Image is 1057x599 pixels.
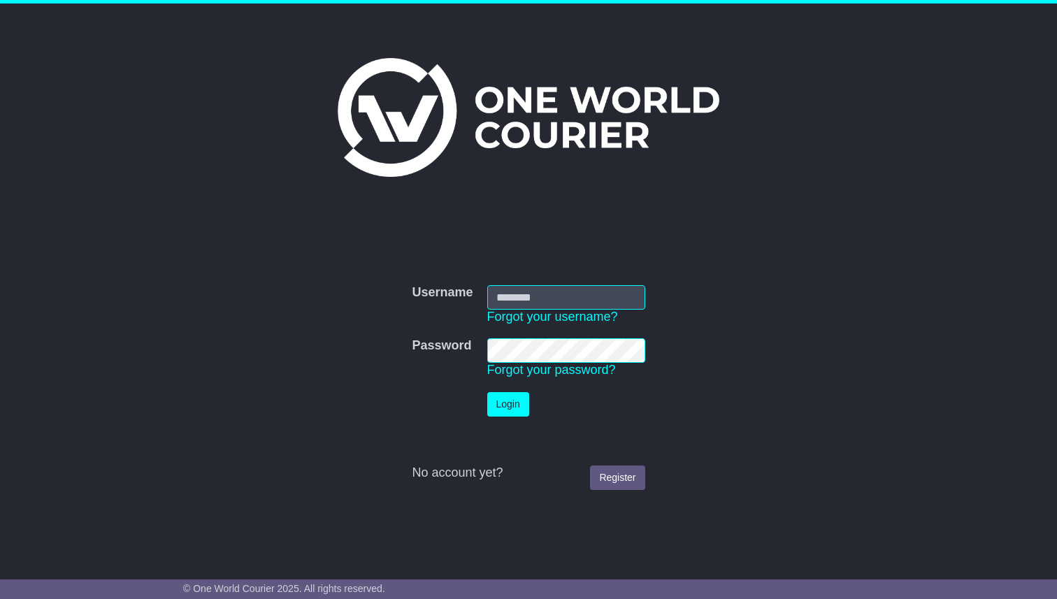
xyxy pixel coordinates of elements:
[412,466,645,481] div: No account yet?
[487,392,529,417] button: Login
[487,363,616,377] a: Forgot your password?
[590,466,645,490] a: Register
[412,338,471,354] label: Password
[412,285,473,301] label: Username
[338,58,719,177] img: One World
[487,310,618,324] a: Forgot your username?
[183,583,385,594] span: © One World Courier 2025. All rights reserved.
